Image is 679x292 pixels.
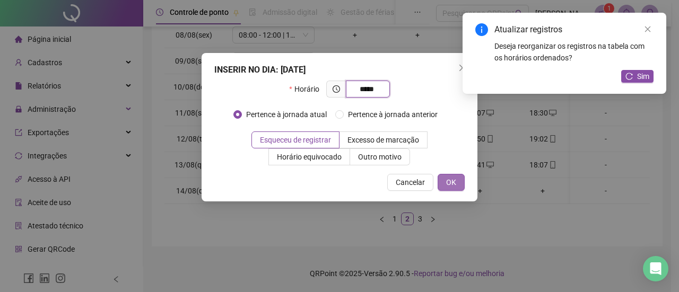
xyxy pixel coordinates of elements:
[347,136,419,144] span: Excesso de marcação
[242,109,331,120] span: Pertence à jornada atual
[643,256,668,281] div: Open Intercom Messenger
[642,23,654,35] a: Close
[458,64,467,72] span: close
[454,59,471,76] button: Close
[358,153,402,161] span: Outro motivo
[344,109,442,120] span: Pertence à jornada anterior
[446,176,456,188] span: OK
[637,70,649,82] span: Sim
[494,40,654,64] div: Deseja reorganizar os registros na tabela com os horários ordenados?
[277,153,342,161] span: Horário equivocado
[333,85,340,93] span: clock-circle
[260,136,331,144] span: Esqueceu de registrar
[387,174,433,191] button: Cancelar
[438,174,465,191] button: OK
[214,64,465,76] div: INSERIR NO DIA : [DATE]
[494,23,654,36] div: Atualizar registros
[289,81,326,98] label: Horário
[475,23,488,36] span: info-circle
[621,70,654,83] button: Sim
[644,25,651,33] span: close
[396,176,425,188] span: Cancelar
[625,73,633,80] span: reload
